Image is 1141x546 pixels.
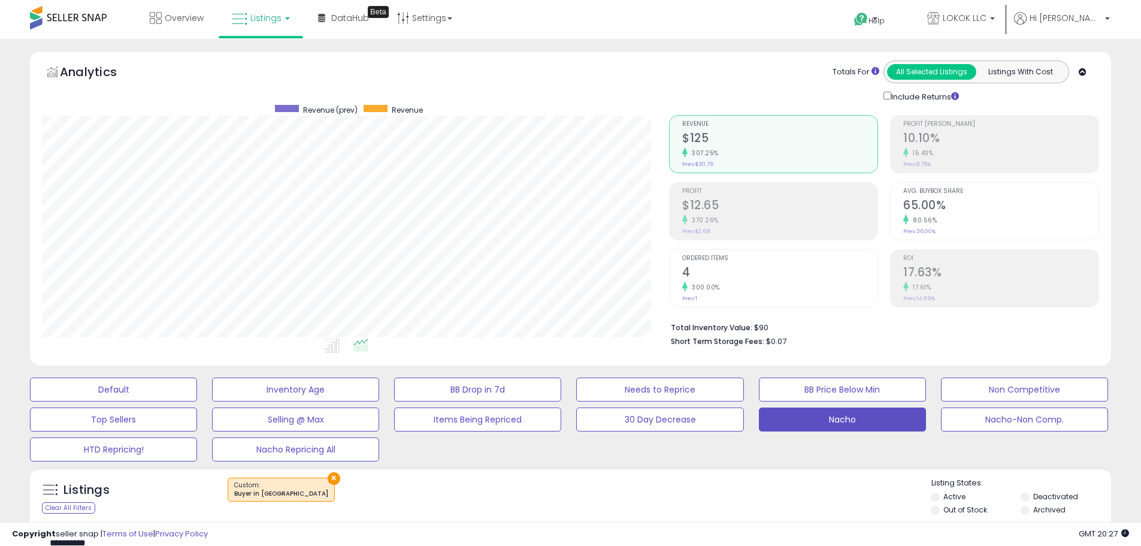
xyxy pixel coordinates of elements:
button: Default [30,378,197,402]
small: Prev: $2.69 [682,228,710,235]
span: Help [868,16,885,26]
span: Hi [PERSON_NAME] [1030,12,1101,24]
div: Tooltip anchor [368,6,389,18]
label: Active [943,491,966,502]
h2: 4 [682,266,877,282]
span: Avg. Buybox Share [903,188,1098,195]
div: seller snap | | [12,529,208,540]
span: $0.07 [766,336,786,347]
h5: Analytics [60,64,140,83]
a: Privacy Policy [155,528,208,539]
h5: Listings [63,482,110,499]
strong: Copyright [12,528,56,539]
h2: $125 [682,131,877,147]
span: LOKOK LLC [943,12,986,24]
a: Terms of Use [102,528,153,539]
button: × [328,472,340,485]
button: Listings With Cost [976,64,1065,80]
button: HTD Repricing! [30,438,197,461]
button: All Selected Listings [887,64,976,80]
small: Prev: $30.76 [682,161,713,168]
p: Listing States: [931,478,1111,489]
span: Listings [250,12,282,24]
b: Short Term Storage Fees: [671,336,764,346]
button: Items Being Repriced [394,408,561,432]
a: Hi [PERSON_NAME] [1014,12,1110,39]
h2: 10.10% [903,131,1098,147]
li: $90 [671,319,1090,334]
button: Inventory Age [212,378,379,402]
div: Include Returns [874,89,973,103]
button: Top Sellers [30,408,197,432]
span: 2025-09-7 20:27 GMT [1079,528,1129,539]
small: 300.00% [688,283,720,292]
button: Non Competitive [941,378,1108,402]
small: 307.25% [688,149,719,158]
span: Revenue [392,105,423,115]
small: 15.43% [909,149,933,158]
small: Prev: 8.75% [903,161,931,168]
button: Nacho-Non Comp. [941,408,1108,432]
h2: 65.00% [903,198,1098,215]
span: Profit [PERSON_NAME] [903,121,1098,128]
a: Help [845,3,908,39]
span: Profit [682,188,877,195]
div: Totals For [833,67,879,78]
div: Buyer in [GEOGRAPHIC_DATA] [234,490,328,498]
h2: $12.65 [682,198,877,215]
button: Selling @ Max [212,408,379,432]
small: Prev: 14.99% [903,295,935,302]
label: Out of Stock [943,505,987,515]
span: DataHub [331,12,369,24]
i: Get Help [854,12,868,27]
button: Nacho [759,408,926,432]
small: 80.56% [909,216,937,225]
span: Revenue [682,121,877,128]
label: Deactivated [1033,491,1078,502]
span: ROI [903,255,1098,262]
div: Clear All Filters [42,502,95,514]
label: Archived [1033,505,1066,515]
button: Needs to Reprice [576,378,743,402]
span: Revenue (prev) [303,105,358,115]
small: 370.26% [688,216,719,225]
button: BB Price Below Min [759,378,926,402]
span: Overview [165,12,204,24]
small: Prev: 36.00% [903,228,936,235]
button: 30 Day Decrease [576,408,743,432]
small: 17.61% [909,283,931,292]
h2: 17.63% [903,266,1098,282]
span: Ordered Items [682,255,877,262]
button: BB Drop in 7d [394,378,561,402]
small: Prev: 1 [682,295,697,302]
button: Nacho Repricing All [212,438,379,461]
b: Total Inventory Value: [671,322,752,333]
span: Custom: [234,481,328,499]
